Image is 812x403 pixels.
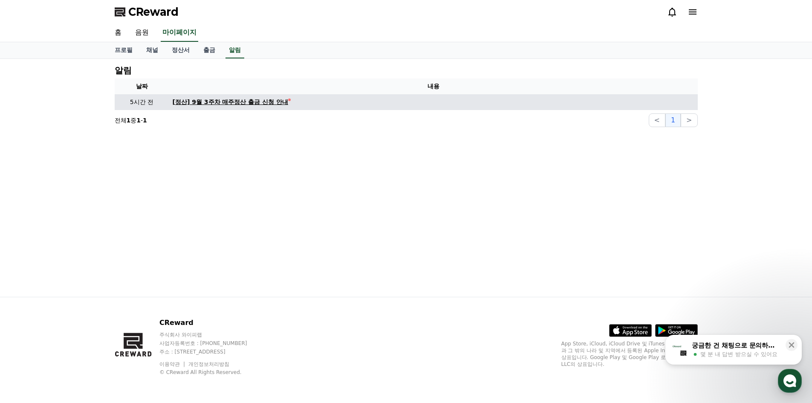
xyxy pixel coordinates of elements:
th: 날짜 [115,78,169,94]
span: 홈 [27,283,32,290]
h4: 알림 [115,66,132,75]
strong: 1 [143,117,147,124]
button: > [681,113,697,127]
span: CReward [128,5,179,19]
p: 5시간 전 [118,98,166,107]
a: 설정 [110,270,164,292]
a: 이용약관 [159,361,186,367]
th: 내용 [169,78,698,94]
a: CReward [115,5,179,19]
p: CReward [159,318,263,328]
a: 프로필 [108,42,139,58]
a: 대화 [56,270,110,292]
span: 설정 [132,283,142,290]
p: 주소 : [STREET_ADDRESS] [159,348,263,355]
span: 대화 [78,284,88,290]
p: © CReward All Rights Reserved. [159,369,263,376]
a: 홈 [3,270,56,292]
p: App Store, iCloud, iCloud Drive 및 iTunes Store는 미국과 그 밖의 나라 및 지역에서 등록된 Apple Inc.의 서비스 상표입니다. Goo... [561,340,698,368]
a: 출금 [196,42,222,58]
strong: 1 [127,117,131,124]
p: 주식회사 와이피랩 [159,331,263,338]
strong: 1 [136,117,141,124]
a: 개인정보처리방침 [188,361,229,367]
div: [정산] 9월 3주차 매주정산 출금 신청 안내 [173,98,289,107]
a: 채널 [139,42,165,58]
a: 정산서 [165,42,196,58]
a: 음원 [128,24,156,42]
p: 사업자등록번호 : [PHONE_NUMBER] [159,340,263,347]
a: 홈 [108,24,128,42]
a: [정산] 9월 3주차 매주정산 출금 신청 안내 [173,98,694,107]
a: 마이페이지 [161,24,198,42]
button: 1 [665,113,681,127]
button: < [649,113,665,127]
a: 알림 [225,42,244,58]
p: 전체 중 - [115,116,147,125]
